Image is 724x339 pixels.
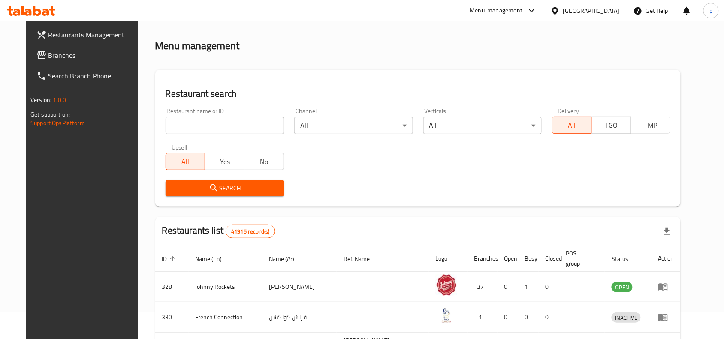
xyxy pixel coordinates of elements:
[498,246,518,272] th: Open
[423,117,542,134] div: All
[612,254,640,264] span: Status
[563,6,620,15] div: [GEOGRAPHIC_DATA]
[244,153,284,170] button: No
[612,313,641,323] span: INACTIVE
[294,117,413,134] div: All
[470,6,523,16] div: Menu-management
[162,254,178,264] span: ID
[518,272,539,302] td: 1
[658,282,674,292] div: Menu
[30,94,51,105] span: Version:
[436,305,457,326] img: French Connection
[539,272,559,302] td: 0
[556,119,588,132] span: All
[48,50,140,60] span: Branches
[468,272,498,302] td: 37
[166,87,671,100] h2: Restaurant search
[155,272,189,302] td: 328
[155,302,189,333] td: 330
[186,12,189,22] li: /
[208,156,241,168] span: Yes
[612,282,633,292] div: OPEN
[539,246,559,272] th: Closed
[162,224,275,238] h2: Restaurants list
[262,302,337,333] td: فرنش كونكشن
[657,221,677,242] div: Export file
[518,302,539,333] td: 0
[226,225,275,238] div: Total records count
[172,183,277,194] span: Search
[48,71,140,81] span: Search Branch Phone
[552,117,592,134] button: All
[566,248,595,269] span: POS group
[226,228,275,236] span: 41915 record(s)
[709,6,712,15] span: p
[498,302,518,333] td: 0
[631,117,671,134] button: TMP
[591,117,631,134] button: TGO
[205,153,244,170] button: Yes
[651,246,681,272] th: Action
[169,156,202,168] span: All
[344,254,381,264] span: Ref. Name
[155,39,240,53] h2: Menu management
[172,144,187,150] label: Upsell
[189,272,262,302] td: Johnny Rockets
[30,24,147,45] a: Restaurants Management
[429,246,468,272] th: Logo
[468,302,498,333] td: 1
[166,180,284,196] button: Search
[248,156,281,168] span: No
[48,30,140,40] span: Restaurants Management
[166,117,284,134] input: Search for restaurant name or ID..
[262,272,337,302] td: [PERSON_NAME]
[155,12,183,22] a: Home
[30,45,147,66] a: Branches
[166,153,205,170] button: All
[658,312,674,322] div: Menu
[498,272,518,302] td: 0
[518,246,539,272] th: Busy
[436,274,457,296] img: Johnny Rockets
[189,302,262,333] td: French Connection
[30,66,147,86] a: Search Branch Phone
[612,282,633,292] span: OPEN
[468,246,498,272] th: Branches
[269,254,305,264] span: Name (Ar)
[595,119,628,132] span: TGO
[539,302,559,333] td: 0
[53,94,66,105] span: 1.0.0
[196,254,233,264] span: Name (En)
[635,119,667,132] span: TMP
[30,109,70,120] span: Get support on:
[30,117,85,129] a: Support.OpsPlatform
[193,12,250,22] span: Menu management
[558,108,579,114] label: Delivery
